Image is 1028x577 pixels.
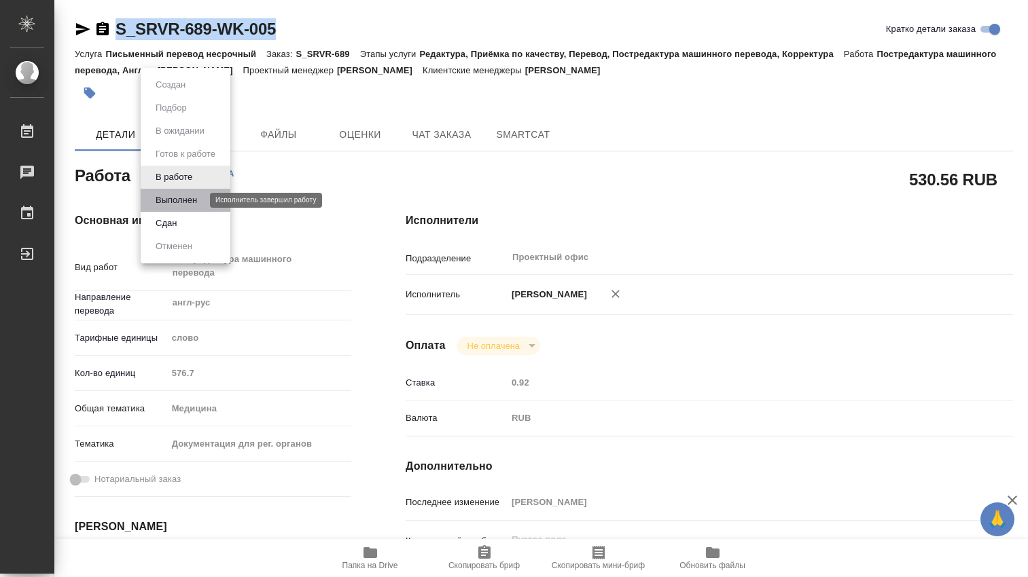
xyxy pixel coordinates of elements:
[152,216,181,231] button: Сдан
[152,193,201,208] button: Выполнен
[152,77,190,92] button: Создан
[152,147,219,162] button: Готов к работе
[152,124,209,138] button: В ожидании
[152,239,196,254] button: Отменен
[152,100,191,115] button: Подбор
[152,170,196,185] button: В работе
